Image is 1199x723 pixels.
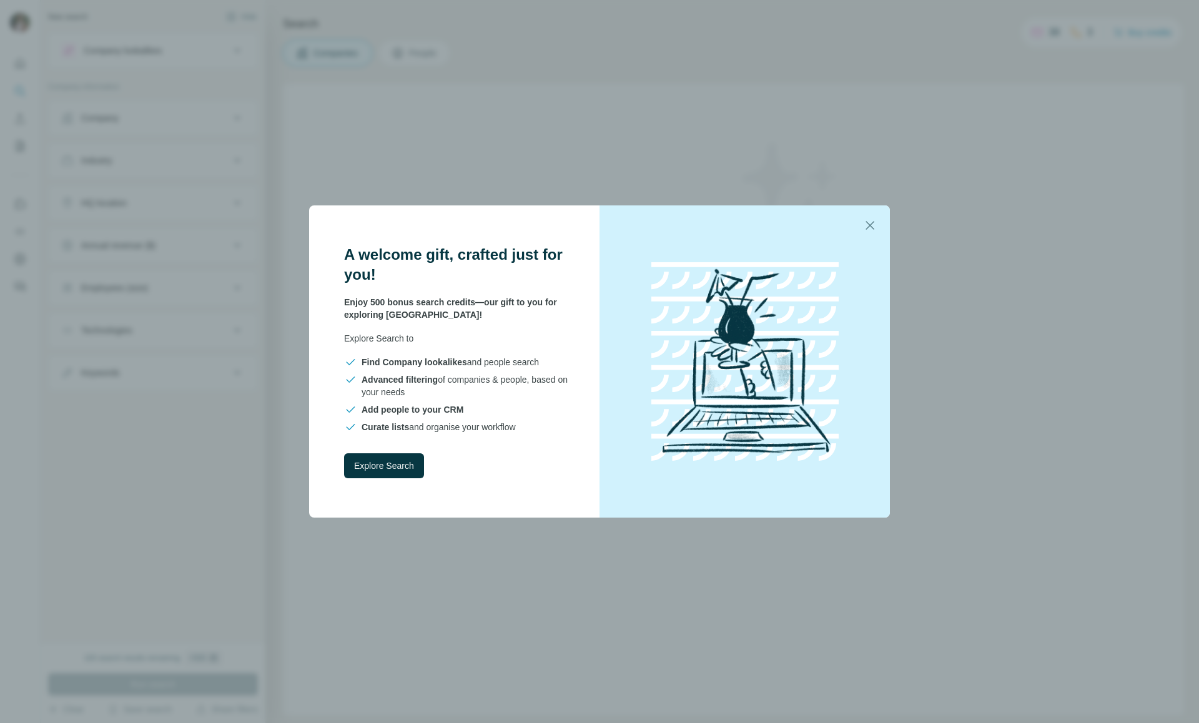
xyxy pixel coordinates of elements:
p: Enjoy 500 bonus search credits—our gift to you for exploring [GEOGRAPHIC_DATA]! [344,296,570,321]
span: Advanced filtering [362,375,438,385]
span: of companies & people, based on your needs [362,373,570,398]
span: and organise your workflow [362,421,516,433]
h3: A welcome gift, crafted just for you! [344,245,570,285]
span: Curate lists [362,422,409,432]
span: and people search [362,356,539,368]
button: Explore Search [344,453,424,478]
span: Find Company lookalikes [362,357,467,367]
span: Add people to your CRM [362,405,463,415]
span: Explore Search [354,460,414,472]
p: Explore Search to [344,332,570,345]
img: laptop [633,249,857,474]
